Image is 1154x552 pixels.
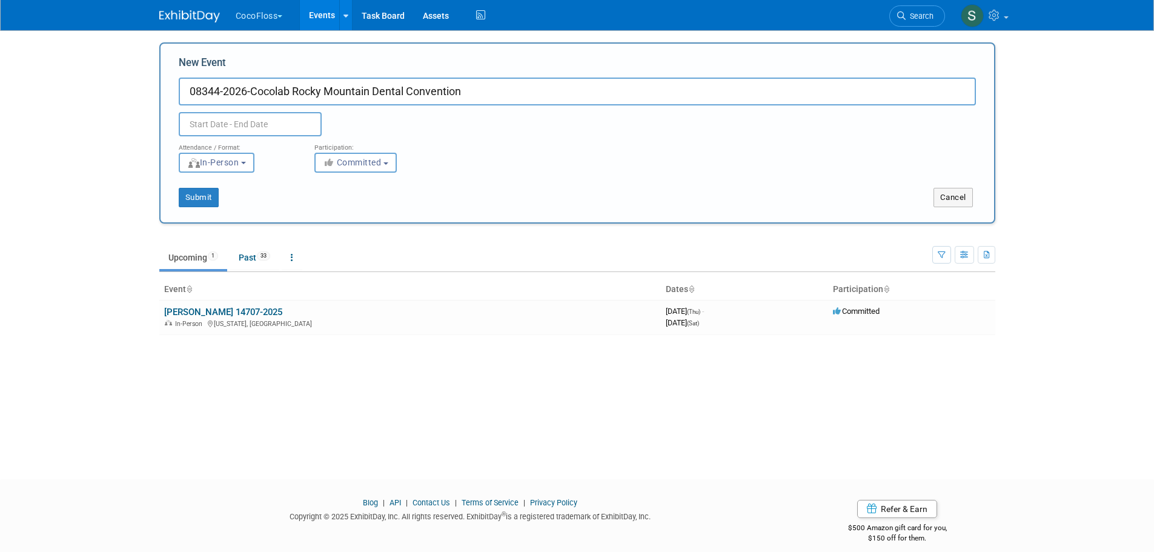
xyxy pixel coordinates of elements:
[186,284,192,294] a: Sort by Event Name
[889,5,945,27] a: Search
[687,320,699,327] span: (Sat)
[363,498,378,507] a: Blog
[462,498,519,507] a: Terms of Service
[857,500,937,518] a: Refer & Earn
[179,188,219,207] button: Submit
[179,153,254,173] button: In-Person
[257,251,270,261] span: 33
[661,279,828,300] th: Dates
[159,508,782,522] div: Copyright © 2025 ExhibitDay, Inc. All rights reserved. ExhibitDay is a registered trademark of Ex...
[403,498,411,507] span: |
[314,136,432,152] div: Participation:
[413,498,450,507] a: Contact Us
[159,246,227,269] a: Upcoming1
[179,56,226,75] label: New Event
[530,498,577,507] a: Privacy Policy
[175,320,206,328] span: In-Person
[833,307,880,316] span: Committed
[687,308,700,315] span: (Thu)
[800,515,995,543] div: $500 Amazon gift card for you,
[208,251,218,261] span: 1
[323,158,382,167] span: Committed
[666,307,704,316] span: [DATE]
[390,498,401,507] a: API
[800,533,995,544] div: $150 off for them.
[883,284,889,294] a: Sort by Participation Type
[452,498,460,507] span: |
[314,153,397,173] button: Committed
[933,188,973,207] button: Cancel
[179,78,976,105] input: Name of Trade Show / Conference
[179,112,322,136] input: Start Date - End Date
[502,511,506,517] sup: ®
[828,279,995,300] th: Participation
[520,498,528,507] span: |
[179,136,296,152] div: Attendance / Format:
[702,307,704,316] span: -
[159,279,661,300] th: Event
[666,318,699,327] span: [DATE]
[187,158,239,167] span: In-Person
[961,4,984,27] img: Samantha Meyers
[380,498,388,507] span: |
[688,284,694,294] a: Sort by Start Date
[159,10,220,22] img: ExhibitDay
[164,318,656,328] div: [US_STATE], [GEOGRAPHIC_DATA]
[230,246,279,269] a: Past33
[164,307,282,318] a: [PERSON_NAME] 14707-2025
[906,12,933,21] span: Search
[165,320,172,326] img: In-Person Event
